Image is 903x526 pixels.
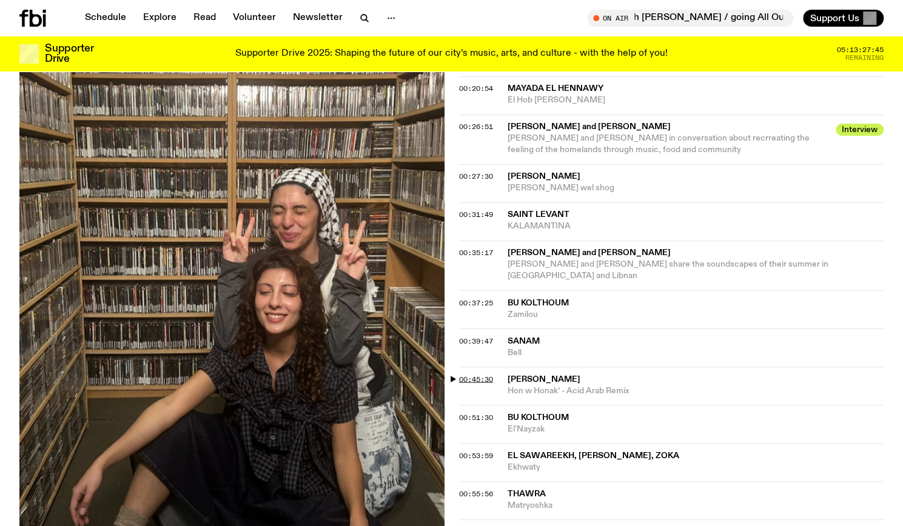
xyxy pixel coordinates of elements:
[459,173,493,180] button: 00:27:30
[508,182,884,194] span: [PERSON_NAME] wel shog
[459,376,493,382] button: 00:45:30
[508,489,546,498] span: Thawra
[459,336,493,345] span: 00:39:47
[508,336,540,345] span: Sanam
[459,299,493,306] button: 00:37:25
[459,171,493,181] span: 00:27:30
[459,211,493,218] button: 00:31:49
[459,298,493,307] span: 00:37:25
[508,461,884,473] span: Ekhwaty
[508,260,828,280] span: [PERSON_NAME] and [PERSON_NAME] share the soundscapes of their summer in [GEOGRAPHIC_DATA] and Li...
[45,44,93,64] h3: Supporter Drive
[459,414,493,421] button: 00:51:30
[78,10,133,27] a: Schedule
[508,95,884,106] span: El Hob [PERSON_NAME]
[508,134,810,154] span: [PERSON_NAME] and [PERSON_NAME] in conversation about recrreating the feeling of the homelands th...
[508,298,569,307] span: Bu Kolthoum
[286,10,350,27] a: Newsletter
[508,499,884,511] span: Matryoshka
[459,450,493,460] span: 00:53:59
[508,84,603,93] span: Mayada El Hennawy
[508,247,877,259] span: [PERSON_NAME] and [PERSON_NAME]
[459,490,493,497] button: 00:55:56
[459,338,493,344] button: 00:39:47
[459,124,493,130] button: 00:26:51
[587,10,793,27] button: On AirMornings with [PERSON_NAME] / going All Out
[508,413,569,421] span: Bu Kolthoum
[508,347,884,358] span: Bell
[508,385,884,396] span: Hon w Honak’ - Acid Arab Remix
[508,308,884,320] span: Zamilou
[459,250,493,256] button: 00:35:17
[803,10,884,27] button: Support Us
[508,221,884,232] span: KALAMANTINA
[836,124,884,136] span: Interview
[136,10,184,27] a: Explore
[508,210,569,219] span: Saint Levant
[459,122,493,131] span: 00:26:51
[459,488,493,498] span: 00:55:56
[845,55,884,61] span: Remaining
[235,48,668,59] p: Supporter Drive 2025: Shaping the future of our city’s music, arts, and culture - with the help o...
[508,121,829,133] span: [PERSON_NAME] and [PERSON_NAME]
[226,10,283,27] a: Volunteer
[508,375,580,383] span: [PERSON_NAME]
[459,85,493,92] button: 00:20:54
[459,452,493,459] button: 00:53:59
[810,13,859,24] span: Support Us
[459,84,493,93] span: 00:20:54
[508,451,679,459] span: El Sawareekh, [PERSON_NAME], Zoka
[459,210,493,219] span: 00:31:49
[508,172,580,181] span: [PERSON_NAME]
[837,47,884,53] span: 05:13:27:45
[459,248,493,258] span: 00:35:17
[508,423,884,434] span: El'Nayzak
[459,374,493,384] span: 00:45:30
[186,10,223,27] a: Read
[459,412,493,422] span: 00:51:30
